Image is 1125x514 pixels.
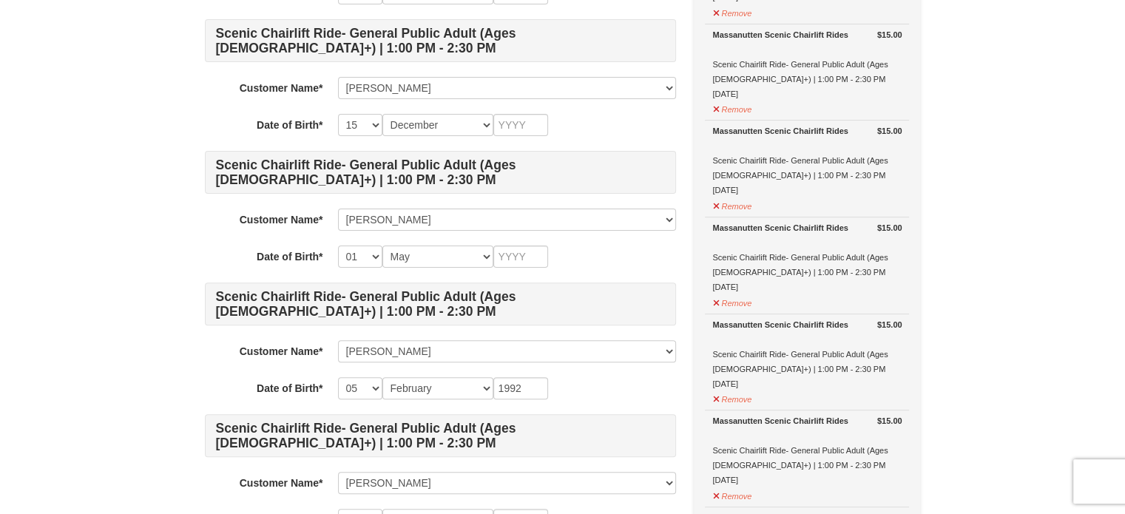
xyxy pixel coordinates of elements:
strong: Customer Name* [240,477,323,489]
div: Scenic Chairlift Ride- General Public Adult (Ages [DEMOGRAPHIC_DATA]+) | 1:00 PM - 2:30 PM [DATE] [712,413,902,487]
div: Massanutten Scenic Chairlift Rides [712,413,902,428]
h4: Scenic Chairlift Ride- General Public Adult (Ages [DEMOGRAPHIC_DATA]+) | 1:00 PM - 2:30 PM [205,414,676,457]
strong: $15.00 [877,317,902,332]
h4: Scenic Chairlift Ride- General Public Adult (Ages [DEMOGRAPHIC_DATA]+) | 1:00 PM - 2:30 PM [205,283,676,325]
strong: $15.00 [877,220,902,235]
button: Remove [712,292,752,311]
div: Massanutten Scenic Chairlift Rides [712,317,902,332]
input: YYYY [493,114,548,136]
strong: $15.00 [877,413,902,428]
button: Remove [712,98,752,117]
div: Massanutten Scenic Chairlift Rides [712,220,902,235]
strong: Date of Birth* [257,251,322,263]
div: Scenic Chairlift Ride- General Public Adult (Ages [DEMOGRAPHIC_DATA]+) | 1:00 PM - 2:30 PM [DATE] [712,27,902,101]
strong: Customer Name* [240,214,323,226]
button: Remove [712,195,752,214]
button: Remove [712,2,752,21]
strong: Date of Birth* [257,119,322,131]
input: YYYY [493,377,548,399]
strong: Date of Birth* [257,382,322,394]
strong: Customer Name* [240,345,323,357]
div: Scenic Chairlift Ride- General Public Adult (Ages [DEMOGRAPHIC_DATA]+) | 1:00 PM - 2:30 PM [DATE] [712,317,902,391]
button: Remove [712,485,752,504]
div: Scenic Chairlift Ride- General Public Adult (Ages [DEMOGRAPHIC_DATA]+) | 1:00 PM - 2:30 PM [DATE] [712,220,902,294]
div: Scenic Chairlift Ride- General Public Adult (Ages [DEMOGRAPHIC_DATA]+) | 1:00 PM - 2:30 PM [DATE] [712,124,902,197]
h4: Scenic Chairlift Ride- General Public Adult (Ages [DEMOGRAPHIC_DATA]+) | 1:00 PM - 2:30 PM [205,151,676,194]
div: Massanutten Scenic Chairlift Rides [712,124,902,138]
h4: Scenic Chairlift Ride- General Public Adult (Ages [DEMOGRAPHIC_DATA]+) | 1:00 PM - 2:30 PM [205,19,676,62]
strong: Customer Name* [240,82,323,94]
div: Massanutten Scenic Chairlift Rides [712,27,902,42]
button: Remove [712,388,752,407]
strong: $15.00 [877,124,902,138]
input: YYYY [493,246,548,268]
strong: $15.00 [877,27,902,42]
